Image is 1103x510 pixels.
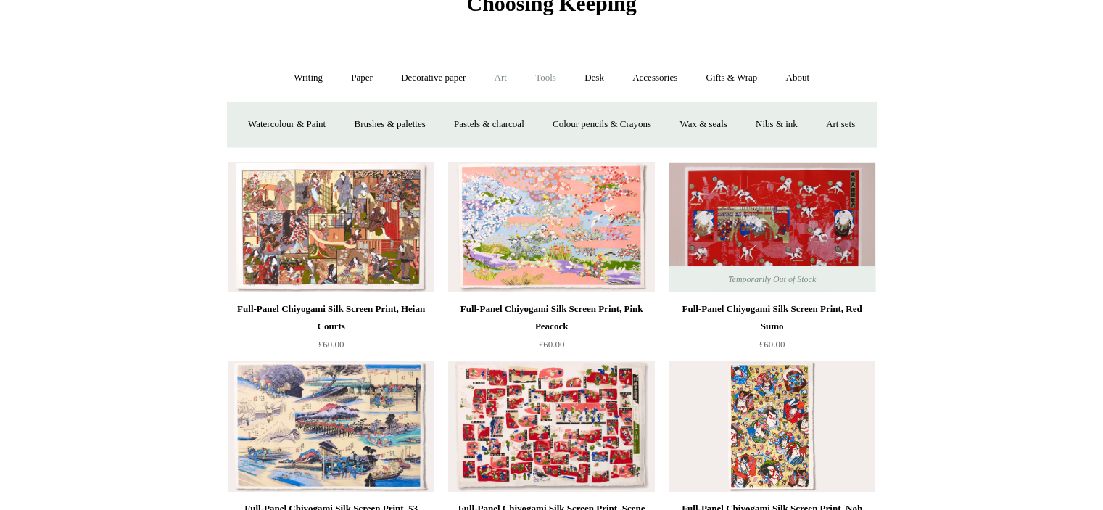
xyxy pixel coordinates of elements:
[232,300,431,335] div: Full-Panel Chiyogami Silk Screen Print, Heian Courts
[669,361,875,492] img: Full-Panel Chiyogami Silk Screen Print, Noh
[452,300,650,335] div: Full-Panel Chiyogami Silk Screen Print, Pink Peacock
[522,59,569,97] a: Tools
[714,266,830,292] span: Temporarily Out of Stock
[228,300,434,360] a: Full-Panel Chiyogami Silk Screen Print, Heian Courts £60.00
[281,59,336,97] a: Writing
[539,339,565,350] span: £60.00
[228,162,434,292] img: Full-Panel Chiyogami Silk Screen Print, Heian Courts
[482,59,520,97] a: Art
[235,105,339,144] a: Watercolour & Paint
[318,339,344,350] span: £60.00
[448,162,654,292] a: Full-Panel Chiyogami Silk Screen Print, Pink Peacock Full-Panel Chiyogami Silk Screen Print, Pink...
[448,361,654,492] a: Full-Panel Chiyogami Silk Screen Print, Scene Full-Panel Chiyogami Silk Screen Print, Scene
[743,105,811,144] a: Nibs & ink
[669,162,875,292] a: Full-Panel Chiyogami Silk Screen Print, Red Sumo Full-Panel Chiyogami Silk Screen Print, Red Sumo...
[669,300,875,360] a: Full-Panel Chiyogami Silk Screen Print, Red Sumo £60.00
[388,59,479,97] a: Decorative paper
[619,59,690,97] a: Accessories
[813,105,868,144] a: Art sets
[466,3,636,13] a: Choosing Keeping
[772,59,822,97] a: About
[669,361,875,492] a: Full-Panel Chiyogami Silk Screen Print, Noh Full-Panel Chiyogami Silk Screen Print, Noh
[338,59,386,97] a: Paper
[341,105,438,144] a: Brushes & palettes
[693,59,770,97] a: Gifts & Wrap
[571,59,617,97] a: Desk
[228,361,434,492] img: Full-Panel Chiyogami Silk Screen Print, 53 Stations of the Tōkaidō after Hiroshige
[448,162,654,292] img: Full-Panel Chiyogami Silk Screen Print, Pink Peacock
[540,105,664,144] a: Colour pencils & Crayons
[669,162,875,292] img: Full-Panel Chiyogami Silk Screen Print, Red Sumo
[441,105,537,144] a: Pastels & charcoal
[666,105,740,144] a: Wax & seals
[448,300,654,360] a: Full-Panel Chiyogami Silk Screen Print, Pink Peacock £60.00
[448,361,654,492] img: Full-Panel Chiyogami Silk Screen Print, Scene
[672,300,871,335] div: Full-Panel Chiyogami Silk Screen Print, Red Sumo
[228,162,434,292] a: Full-Panel Chiyogami Silk Screen Print, Heian Courts Full-Panel Chiyogami Silk Screen Print, Heia...
[759,339,785,350] span: £60.00
[228,361,434,492] a: Full-Panel Chiyogami Silk Screen Print, 53 Stations of the Tōkaidō after Hiroshige Full-Panel Chi...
